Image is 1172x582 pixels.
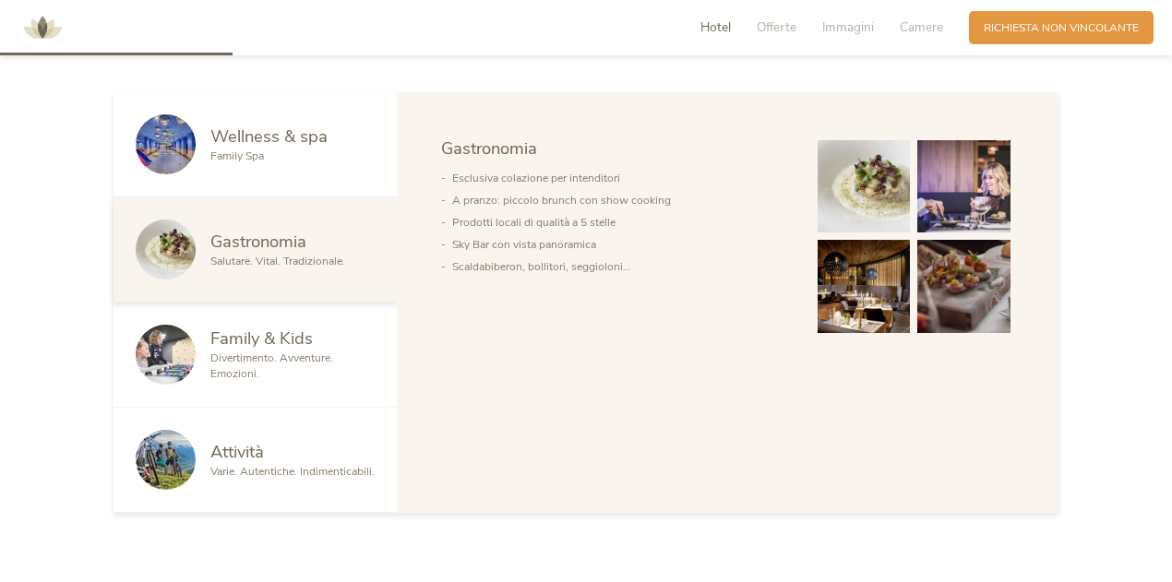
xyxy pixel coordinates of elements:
[210,350,333,381] span: Divertimento. Avventure. Emozioni.
[822,18,874,36] span: Immagini
[210,440,264,463] span: Attività
[757,18,796,36] span: Offerte
[900,18,943,36] span: Camere
[452,255,788,278] li: Scaldabiberon, bollitori, seggioloni…
[452,233,788,255] li: Sky Bar con vista panoramica
[452,211,788,233] li: Prodotti locali di qualità a 5 stelle
[210,125,328,148] span: Wellness & spa
[210,327,313,350] span: Family & Kids
[210,148,264,163] span: Family Spa
[441,137,537,160] span: Gastronomia
[15,22,70,32] a: AMONTI & LUNARIS Wellnessresort
[452,167,788,189] li: Esclusiva colazione per intenditori
[210,464,375,479] span: Varie. Autentiche. Indimenticabili.
[210,230,306,253] span: Gastronomia
[210,254,345,268] span: Salutare. Vital. Tradizionale.
[984,20,1139,36] span: Richiesta non vincolante
[452,189,788,211] li: A pranzo: piccolo brunch con show cooking
[700,18,731,36] span: Hotel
